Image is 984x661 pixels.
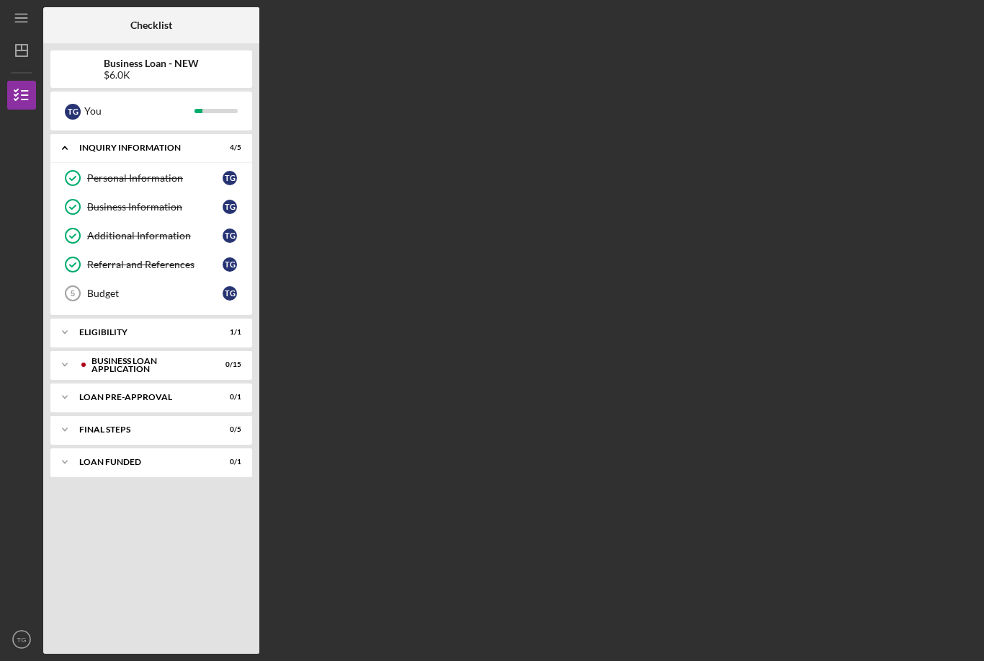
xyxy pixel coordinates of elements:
div: Budget [87,288,223,299]
a: Referral and ReferencesTG [58,250,245,279]
text: TG [17,636,26,644]
a: Personal InformationTG [58,164,245,192]
div: 0 / 1 [215,458,241,466]
div: LOAN FUNDED [79,458,205,466]
tspan: 5 [71,289,75,298]
div: Additional Information [87,230,223,241]
div: FINAL STEPS [79,425,205,434]
div: T G [223,229,237,243]
b: Business Loan - NEW [104,58,199,69]
div: LOAN PRE-APPROVAL [79,393,205,402]
div: Personal Information [87,172,223,184]
div: 1 / 1 [215,328,241,337]
div: Referral and References [87,259,223,270]
div: BUSINESS LOAN APPLICATION [91,357,205,373]
div: 0 / 15 [215,360,241,369]
a: Additional InformationTG [58,221,245,250]
button: TG [7,625,36,654]
div: $6.0K [104,69,199,81]
div: 4 / 5 [215,143,241,152]
div: T G [65,104,81,120]
div: 0 / 5 [215,425,241,434]
div: ELIGIBILITY [79,328,205,337]
b: Checklist [130,19,172,31]
div: 0 / 1 [215,393,241,402]
a: 5BudgetTG [58,279,245,308]
div: T G [223,171,237,185]
div: T G [223,286,237,301]
div: You [84,99,194,123]
a: Business InformationTG [58,192,245,221]
div: INQUIRY INFORMATION [79,143,205,152]
div: T G [223,257,237,272]
div: T G [223,200,237,214]
div: Business Information [87,201,223,213]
